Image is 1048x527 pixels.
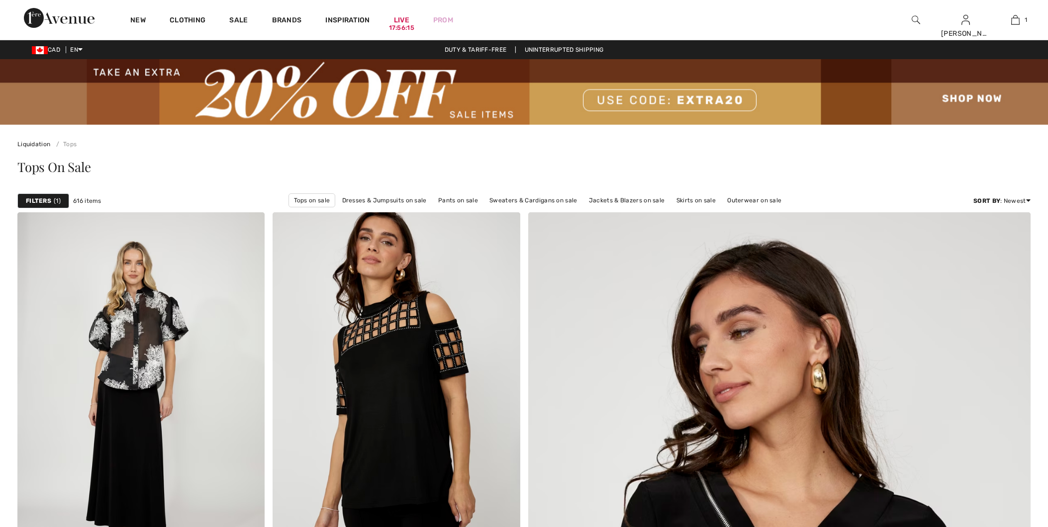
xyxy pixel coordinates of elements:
a: Prom [433,15,453,25]
a: Outerwear on sale [722,194,786,207]
a: Sign In [961,15,970,24]
span: CAD [32,46,64,53]
a: Sale [229,16,248,26]
a: Sweaters & Cardigans on sale [484,194,582,207]
div: 17:56:15 [389,23,414,33]
span: Inspiration [325,16,370,26]
div: : Newest [973,196,1031,205]
span: 1 [1025,15,1027,24]
strong: Sort By [973,197,1000,204]
span: Tops On Sale [17,158,91,176]
a: Brands [272,16,302,26]
img: 1ère Avenue [24,8,95,28]
a: Liquidation [17,141,50,148]
span: 1 [54,196,61,205]
a: New [130,16,146,26]
a: Tops on sale [288,193,336,207]
img: Canadian Dollar [32,46,48,54]
iframe: Opens a widget where you can find more information [984,452,1038,477]
img: My Bag [1011,14,1020,26]
img: search the website [912,14,920,26]
a: Live17:56:15 [394,15,409,25]
div: [PERSON_NAME] [941,28,990,39]
strong: Filters [26,196,51,205]
span: 616 items [73,196,101,205]
a: Pants on sale [433,194,483,207]
span: EN [70,46,83,53]
a: Clothing [170,16,205,26]
a: Tops [52,141,77,148]
a: Jackets & Blazers on sale [584,194,670,207]
a: Dresses & Jumpsuits on sale [337,194,432,207]
img: My Info [961,14,970,26]
a: 1 [991,14,1040,26]
a: Skirts on sale [671,194,721,207]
